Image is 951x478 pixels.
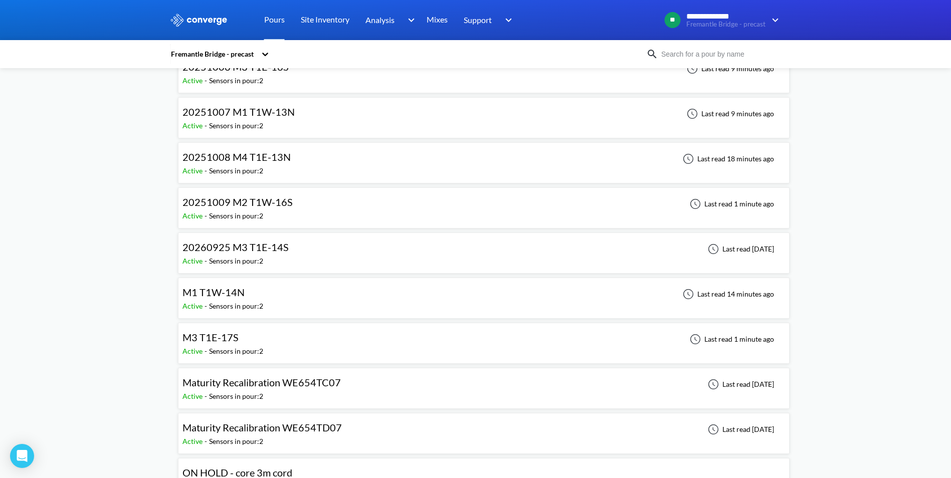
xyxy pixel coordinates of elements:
[209,391,263,402] div: Sensors in pour: 2
[170,49,256,60] div: Fremantle Bridge - precast
[681,108,777,120] div: Last read 9 minutes ago
[182,347,205,355] span: Active
[646,48,658,60] img: icon-search.svg
[178,64,790,72] a: 20251006 M3 T1E-16SActive-Sensors in pour:2Last read 9 minutes ago
[178,379,790,388] a: Maturity Recalibration WE654TC07Active-Sensors in pour:2Last read [DATE]
[182,151,291,163] span: 20251008 M4 T1E-13N
[182,241,289,253] span: 20260925 M3 T1E-14S
[178,334,790,343] a: M3 T1E-17SActive-Sensors in pour:2Last read 1 minute ago
[209,346,263,357] div: Sensors in pour: 2
[182,196,293,208] span: 20251009 M2 T1W-16S
[209,120,263,131] div: Sensors in pour: 2
[401,14,417,26] img: downArrow.svg
[677,153,777,165] div: Last read 18 minutes ago
[182,76,205,85] span: Active
[178,154,790,162] a: 20251008 M4 T1E-13NActive-Sensors in pour:2Last read 18 minutes ago
[178,469,790,478] a: ON HOLD - core 3m cordActive-Sensors in pour:0
[499,14,515,26] img: downArrow.svg
[209,256,263,267] div: Sensors in pour: 2
[677,288,777,300] div: Last read 14 minutes ago
[766,14,782,26] img: downArrow.svg
[684,198,777,210] div: Last read 1 minute ago
[182,121,205,130] span: Active
[182,376,341,388] span: Maturity Recalibration WE654TC07
[182,166,205,175] span: Active
[464,14,492,26] span: Support
[178,424,790,433] a: Maturity Recalibration WE654TD07Active-Sensors in pour:2Last read [DATE]
[205,257,209,265] span: -
[205,347,209,355] span: -
[702,423,777,435] div: Last read [DATE]
[182,302,205,310] span: Active
[178,289,790,298] a: M1 T1W-14NActive-Sensors in pour:2Last read 14 minutes ago
[681,63,777,75] div: Last read 9 minutes ago
[10,444,34,468] div: Open Intercom Messenger
[182,106,295,118] span: 20251007 M1 T1W-13N
[178,109,790,117] a: 20251007 M1 T1W-13NActive-Sensors in pour:2Last read 9 minutes ago
[209,165,263,176] div: Sensors in pour: 2
[205,76,209,85] span: -
[365,14,395,26] span: Analysis
[209,301,263,312] div: Sensors in pour: 2
[702,378,777,390] div: Last read [DATE]
[684,333,777,345] div: Last read 1 minute ago
[205,302,209,310] span: -
[209,210,263,221] div: Sensors in pour: 2
[182,257,205,265] span: Active
[182,211,205,220] span: Active
[182,392,205,400] span: Active
[702,243,777,255] div: Last read [DATE]
[209,75,263,86] div: Sensors in pour: 2
[182,286,245,298] span: M1 T1W-14N
[182,421,342,433] span: Maturity Recalibration WE654TD07
[209,436,263,447] div: Sensors in pour: 2
[178,244,790,253] a: 20260925 M3 T1E-14SActive-Sensors in pour:2Last read [DATE]
[170,14,228,27] img: logo_ewhite.svg
[178,199,790,207] a: 20251009 M2 T1W-16SActive-Sensors in pour:2Last read 1 minute ago
[205,121,209,130] span: -
[686,21,766,28] span: Fremantle Bridge - precast
[182,331,239,343] span: M3 T1E-17S
[182,437,205,445] span: Active
[205,437,209,445] span: -
[205,166,209,175] span: -
[205,211,209,220] span: -
[205,392,209,400] span: -
[658,49,780,60] input: Search for a pour by name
